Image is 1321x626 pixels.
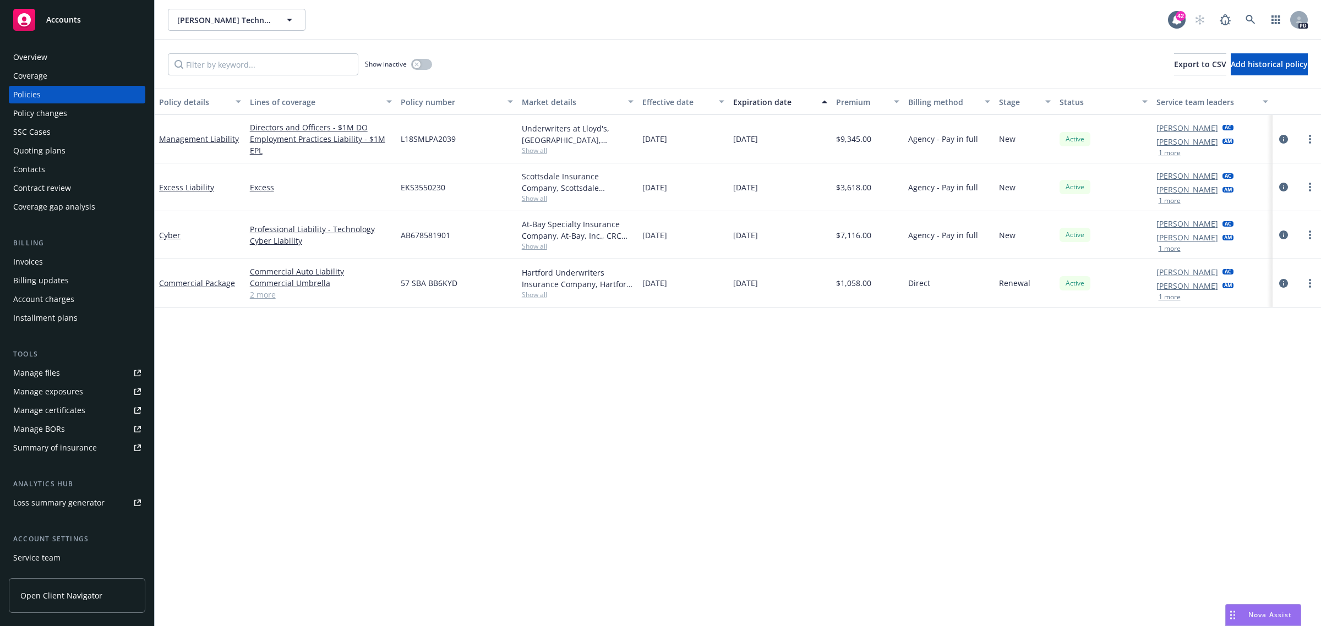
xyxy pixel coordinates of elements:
span: AB678581901 [401,229,450,241]
div: Billing method [908,96,978,108]
div: Policy details [159,96,229,108]
button: Policy details [155,89,245,115]
a: Directors and Officers - $1M DO [250,122,392,133]
span: [DATE] [733,182,758,193]
button: Market details [517,89,638,115]
span: [DATE] [733,277,758,289]
button: 1 more [1159,150,1181,156]
a: more [1303,133,1317,146]
a: Billing updates [9,272,145,289]
div: Loss summary generator [13,494,105,512]
div: Underwriters at Lloyd's, [GEOGRAPHIC_DATA], [PERSON_NAME] of [GEOGRAPHIC_DATA], Scale Underwritin... [522,123,634,146]
a: 2 more [250,289,392,300]
a: Service team [9,549,145,567]
a: Professional Liability - Technology [250,223,392,235]
span: [DATE] [642,133,667,145]
span: Direct [908,277,930,289]
div: Service team leaders [1156,96,1257,108]
a: Sales relationships [9,568,145,585]
button: Lines of coverage [245,89,396,115]
div: Contacts [13,161,45,178]
div: Market details [522,96,622,108]
div: Drag to move [1226,605,1240,625]
span: 57 SBA BB6KYD [401,277,457,289]
a: [PERSON_NAME] [1156,266,1218,278]
div: Invoices [13,253,43,271]
button: Status [1055,89,1152,115]
span: Show all [522,194,634,203]
div: SSC Cases [13,123,51,141]
a: Manage files [9,364,145,382]
a: SSC Cases [9,123,145,141]
span: $3,618.00 [836,182,871,193]
span: Nova Assist [1248,610,1292,619]
a: Report a Bug [1214,9,1236,31]
span: Show inactive [365,59,407,69]
span: $7,116.00 [836,229,871,241]
a: [PERSON_NAME] [1156,122,1218,134]
div: Policies [13,86,41,103]
button: Premium [832,89,904,115]
div: Sales relationships [13,568,83,585]
span: Active [1064,278,1086,288]
button: Add historical policy [1231,53,1308,75]
span: Active [1064,134,1086,144]
div: Stage [999,96,1039,108]
span: Active [1064,182,1086,192]
a: Commercial Auto Liability [250,266,392,277]
a: circleInformation [1277,228,1290,241]
div: Coverage gap analysis [13,198,95,216]
div: 42 [1176,11,1186,21]
a: more [1303,180,1317,194]
div: Manage BORs [13,420,65,438]
a: Commercial Package [159,278,235,288]
span: [DATE] [733,133,758,145]
a: Manage BORs [9,420,145,438]
a: Invoices [9,253,145,271]
span: Renewal [999,277,1030,289]
div: Manage exposures [13,383,83,400]
div: Expiration date [733,96,815,108]
span: Active [1064,230,1086,240]
span: $1,058.00 [836,277,871,289]
div: Summary of insurance [13,439,97,457]
button: 1 more [1159,294,1181,300]
a: more [1303,228,1317,241]
div: Account charges [13,290,74,308]
span: Open Client Navigator [20,590,102,601]
a: Coverage [9,67,145,85]
span: Agency - Pay in full [908,229,978,241]
div: Policy changes [13,105,67,122]
div: Overview [13,48,47,66]
a: more [1303,277,1317,290]
button: Export to CSV [1174,53,1226,75]
span: New [999,133,1016,145]
a: Cyber Liability [250,235,392,246]
span: [PERSON_NAME] Technologies, Inc. [177,14,272,26]
span: Agency - Pay in full [908,182,978,193]
a: [PERSON_NAME] [1156,218,1218,229]
a: Contract review [9,179,145,197]
a: Summary of insurance [9,439,145,457]
div: Service team [13,549,61,567]
button: 1 more [1159,197,1181,204]
div: Analytics hub [9,479,145,490]
button: Billing method [904,89,995,115]
span: [DATE] [733,229,758,241]
button: Nova Assist [1225,604,1301,626]
button: Stage [995,89,1055,115]
a: Policy changes [9,105,145,122]
a: Manage exposures [9,383,145,400]
button: Effective date [638,89,729,115]
a: [PERSON_NAME] [1156,170,1218,182]
span: Show all [522,146,634,155]
div: At-Bay Specialty Insurance Company, At-Bay, Inc., CRC Group [522,218,634,241]
span: New [999,182,1016,193]
div: Hartford Underwriters Insurance Company, Hartford Insurance Group [522,267,634,290]
div: Contract review [13,179,71,197]
div: Account settings [9,534,145,545]
span: Add historical policy [1231,59,1308,69]
a: circleInformation [1277,277,1290,290]
a: Installment plans [9,309,145,327]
